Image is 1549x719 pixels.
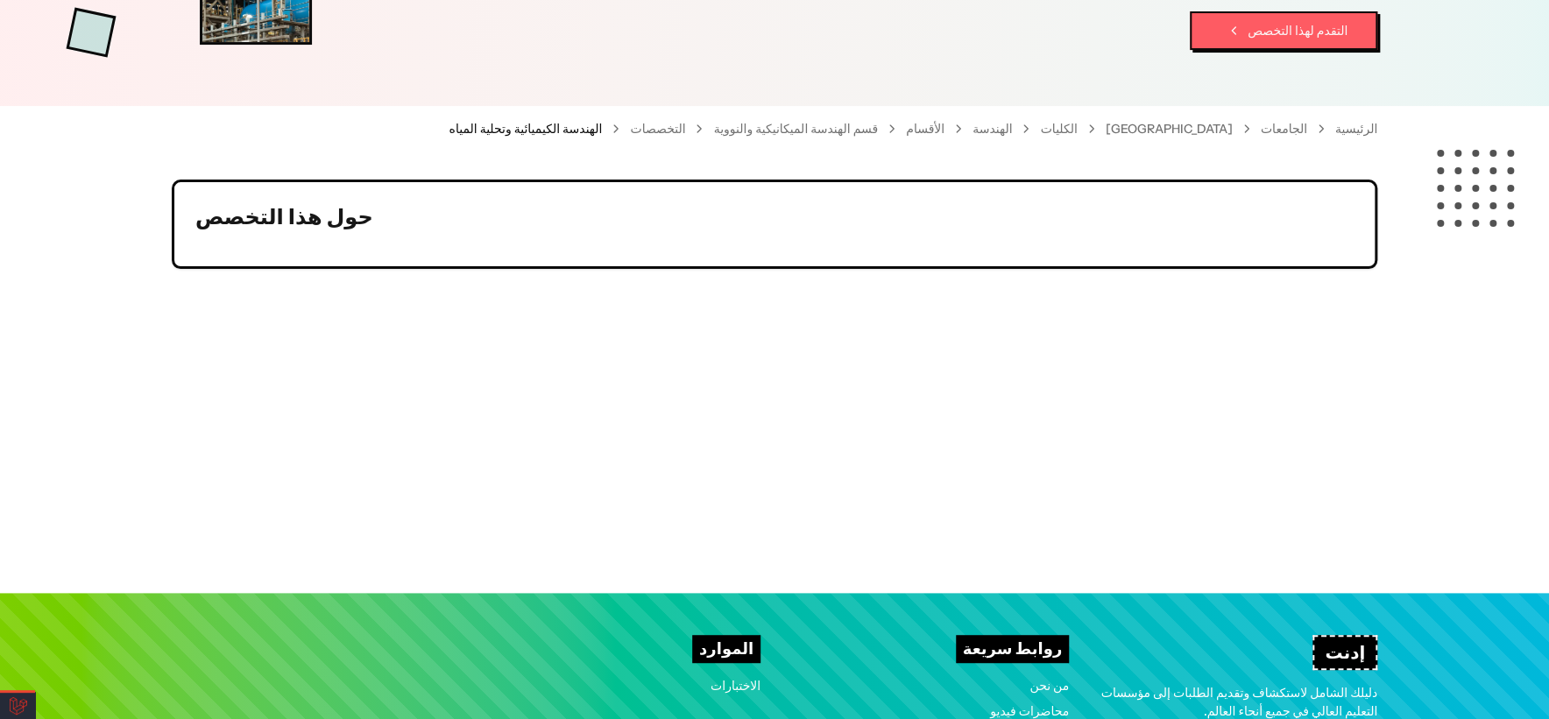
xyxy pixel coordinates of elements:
[1335,120,1377,137] a: الرئيسية
[973,120,1012,137] a: الهندسة
[449,120,602,137] span: الهندسة الكيميائية وتحلية المياه
[990,703,1069,719] a: محاضرات فيديو
[711,678,760,694] a: الاختبارات
[1029,678,1069,694] a: من نحن
[692,635,760,663] h4: الموارد
[713,120,878,137] a: قسم الهندسة الميكانيكية والنووية
[1248,22,1347,39] span: التقدم لهذا التخصص
[1106,120,1233,137] a: [GEOGRAPHIC_DATA]
[1261,120,1307,137] a: الجامعات
[1190,11,1377,50] button: التقدم لهذا التخصص
[1312,635,1377,670] h3: إدنت
[195,203,1354,231] h2: حول هذا التخصص
[956,635,1070,663] h4: روابط سريعة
